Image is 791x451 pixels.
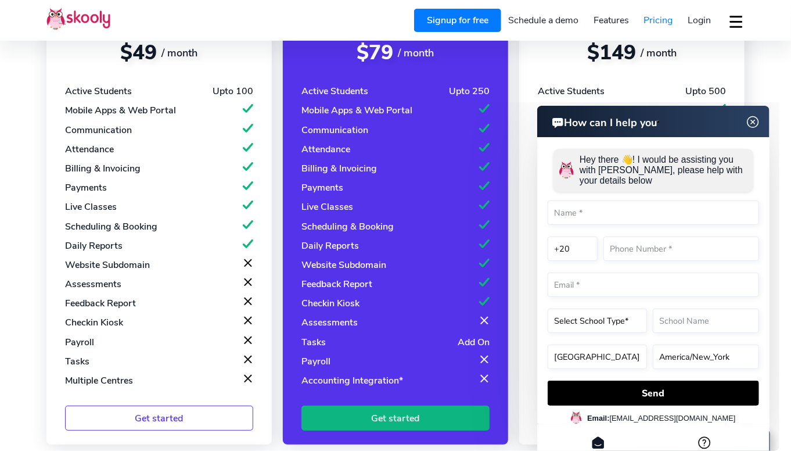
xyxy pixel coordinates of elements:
span: $79 [357,39,394,66]
span: Login [688,14,711,27]
div: Feedback Report [301,278,372,291]
div: Attendance [65,143,114,156]
span: Pricing [644,14,673,27]
a: Signup for free [414,9,501,32]
div: Upto 250 [449,85,490,98]
div: Active Students [65,85,132,98]
a: Features [586,11,637,30]
span: / month [161,46,197,60]
div: Billing & Invoicing [65,162,141,175]
div: Multiple Centres [65,374,133,387]
span: / month [398,46,434,60]
span: / month [641,46,677,60]
div: Scheduling & Booking [65,220,157,233]
span: $149 [587,39,636,66]
div: Live Classes [65,201,117,213]
a: Pricing [637,11,681,30]
a: Login [680,11,718,30]
div: Live Classes [301,201,353,213]
div: Upto 500 [685,85,726,98]
div: Checkin Kiosk [301,297,359,310]
div: Mobile Apps & Web Portal [65,104,176,117]
span: $49 [120,39,157,66]
div: Payments [65,181,107,194]
div: Active Students [301,85,368,98]
div: Payroll [65,336,94,349]
div: Assessments [301,316,358,329]
div: Active Students [538,85,605,98]
div: Checkin Kiosk [65,316,123,329]
button: dropdown menu [728,8,745,35]
div: Daily Reports [65,239,123,252]
div: Scheduling & Booking [301,220,394,233]
a: Get started [301,406,490,431]
div: Assessments [65,278,121,291]
div: Mobile Apps & Web Portal [301,104,412,117]
div: Daily Reports [301,239,359,252]
div: Tasks [65,355,89,368]
a: Get started [65,406,253,431]
div: Website Subdomain [301,259,386,271]
div: Payroll [301,355,330,368]
div: Tasks [301,336,326,349]
div: Payments [301,181,343,194]
a: Schedule a demo [501,11,587,30]
div: Attendance [301,143,350,156]
div: Communication [65,124,132,137]
div: Billing & Invoicing [301,162,377,175]
div: Website Subdomain [65,259,150,271]
div: Accounting Integration* [301,374,403,387]
div: Communication [301,124,368,137]
img: Skooly [46,8,110,30]
div: Upto 100 [213,85,253,98]
div: Feedback Report [65,297,136,310]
